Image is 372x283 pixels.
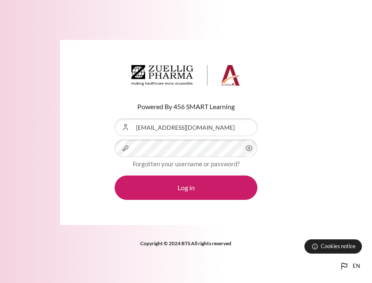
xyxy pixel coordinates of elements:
img: Architeck [131,65,241,86]
strong: Copyright © 2024 BTS All rights reserved [140,240,231,246]
span: Cookies notice [321,242,356,250]
a: Architeck [131,65,241,89]
button: Cookies notice [304,239,362,254]
button: Log in [115,176,257,200]
input: Username or Email Address [115,118,257,136]
a: Forgotten your username or password? [133,160,240,168]
span: en [353,262,360,270]
p: Powered By 456 SMART Learning [115,102,257,112]
button: Languages [336,258,364,275]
